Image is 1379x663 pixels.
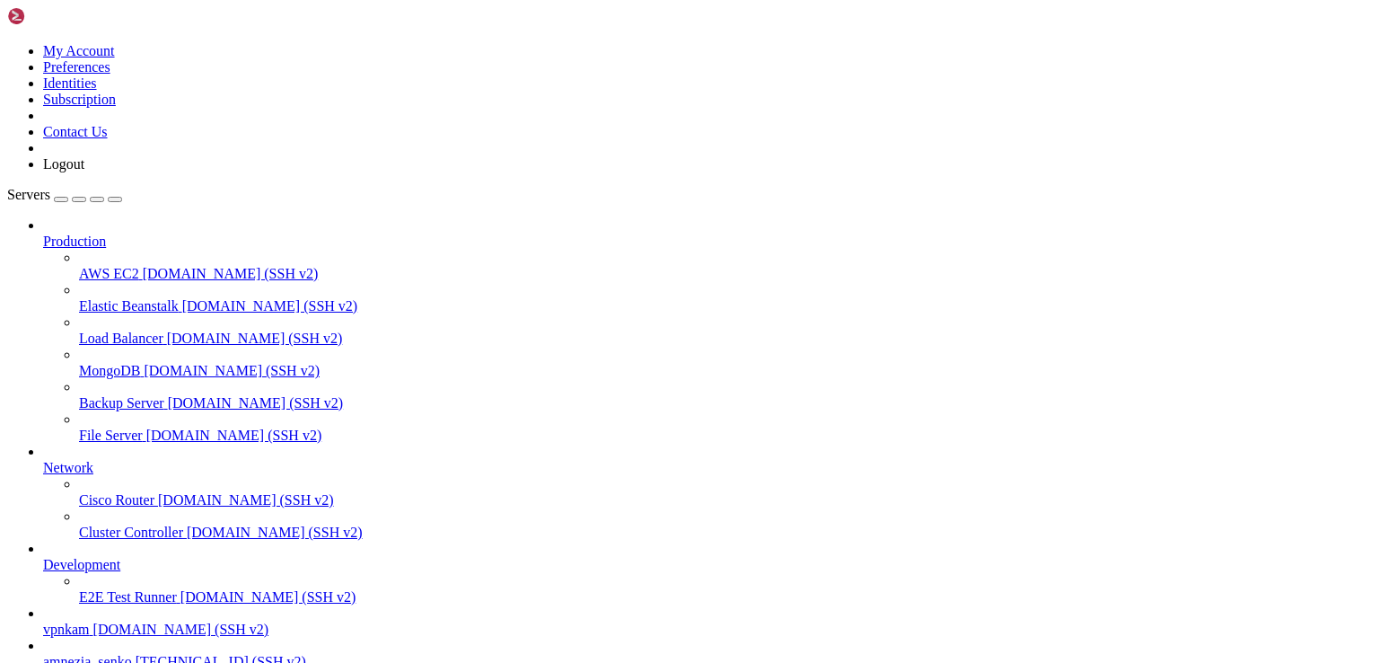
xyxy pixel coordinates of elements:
li: MongoDB [DOMAIN_NAME] (SSH v2) [79,347,1372,379]
a: Elastic Beanstalk [DOMAIN_NAME] (SSH v2) [79,298,1372,314]
span: [DOMAIN_NAME] (SSH v2) [168,395,344,411]
li: File Server [DOMAIN_NAME] (SSH v2) [79,411,1372,444]
li: Development [43,541,1372,606]
a: Contact Us [43,124,108,139]
span: AWS EC2 [79,266,139,281]
li: Cluster Controller [DOMAIN_NAME] (SSH v2) [79,508,1372,541]
a: My Account [43,43,115,58]
span: E2E Test Runner [79,589,177,605]
span: [DOMAIN_NAME] (SSH v2) [182,298,358,314]
a: Development [43,557,1372,573]
span: Backup Server [79,395,164,411]
li: Load Balancer [DOMAIN_NAME] (SSH v2) [79,314,1372,347]
a: MongoDB [DOMAIN_NAME] (SSH v2) [79,363,1372,379]
a: AWS EC2 [DOMAIN_NAME] (SSH v2) [79,266,1372,282]
li: AWS EC2 [DOMAIN_NAME] (SSH v2) [79,250,1372,282]
span: Cisco Router [79,492,154,508]
span: [DOMAIN_NAME] (SSH v2) [146,428,322,443]
span: Elastic Beanstalk [79,298,179,314]
li: vpnkam [DOMAIN_NAME] (SSH v2) [43,606,1372,638]
span: [DOMAIN_NAME] (SSH v2) [93,622,269,637]
span: File Server [79,428,143,443]
li: E2E Test Runner [DOMAIN_NAME] (SSH v2) [79,573,1372,606]
a: vpnkam [DOMAIN_NAME] (SSH v2) [43,622,1372,638]
a: Preferences [43,59,110,75]
span: vpnkam [43,622,90,637]
span: [DOMAIN_NAME] (SSH v2) [187,525,363,540]
li: Backup Server [DOMAIN_NAME] (SSH v2) [79,379,1372,411]
li: Cisco Router [DOMAIN_NAME] (SSH v2) [79,476,1372,508]
span: Servers [7,187,50,202]
span: Network [43,460,93,475]
a: Cluster Controller [DOMAIN_NAME] (SSH v2) [79,525,1372,541]
a: E2E Test Runner [DOMAIN_NAME] (SSH v2) [79,589,1372,606]
span: Development [43,557,120,572]
span: Production [43,234,106,249]
a: Identities [43,75,97,91]
li: Production [43,217,1372,444]
a: Subscription [43,92,116,107]
a: File Server [DOMAIN_NAME] (SSH v2) [79,428,1372,444]
span: Load Balancer [79,331,163,346]
a: Network [43,460,1372,476]
img: Shellngn [7,7,110,25]
a: Cisco Router [DOMAIN_NAME] (SSH v2) [79,492,1372,508]
a: Production [43,234,1372,250]
span: [DOMAIN_NAME] (SSH v2) [167,331,343,346]
span: [DOMAIN_NAME] (SSH v2) [144,363,320,378]
li: Network [43,444,1372,541]
span: [DOMAIN_NAME] (SSH v2) [158,492,334,508]
span: [DOMAIN_NAME] (SSH v2) [180,589,356,605]
span: Cluster Controller [79,525,183,540]
a: Logout [43,156,84,172]
span: [DOMAIN_NAME] (SSH v2) [143,266,319,281]
a: Load Balancer [DOMAIN_NAME] (SSH v2) [79,331,1372,347]
span: MongoDB [79,363,140,378]
a: Backup Server [DOMAIN_NAME] (SSH v2) [79,395,1372,411]
a: Servers [7,187,122,202]
li: Elastic Beanstalk [DOMAIN_NAME] (SSH v2) [79,282,1372,314]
